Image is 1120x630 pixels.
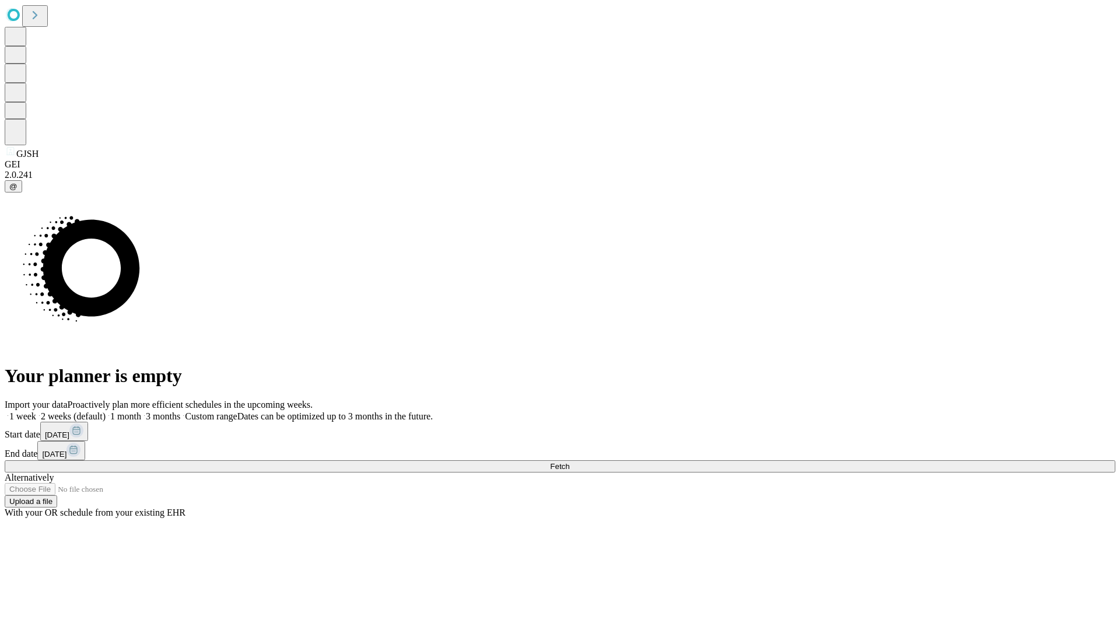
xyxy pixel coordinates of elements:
span: Custom range [185,411,237,421]
span: 2 weeks (default) [41,411,106,421]
span: 1 week [9,411,36,421]
span: GJSH [16,149,38,159]
button: [DATE] [40,422,88,441]
span: Fetch [550,462,569,471]
div: GEI [5,159,1115,170]
span: Alternatively [5,473,54,482]
span: Import your data [5,400,68,409]
span: [DATE] [42,450,66,459]
button: @ [5,180,22,192]
span: 1 month [110,411,141,421]
span: With your OR schedule from your existing EHR [5,508,185,517]
span: Dates can be optimized up to 3 months in the future. [237,411,433,421]
button: Fetch [5,460,1115,473]
span: Proactively plan more efficient schedules in the upcoming weeks. [68,400,313,409]
button: Upload a file [5,495,57,508]
div: 2.0.241 [5,170,1115,180]
span: 3 months [146,411,180,421]
button: [DATE] [37,441,85,460]
h1: Your planner is empty [5,365,1115,387]
div: End date [5,441,1115,460]
span: [DATE] [45,430,69,439]
span: @ [9,182,17,191]
div: Start date [5,422,1115,441]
